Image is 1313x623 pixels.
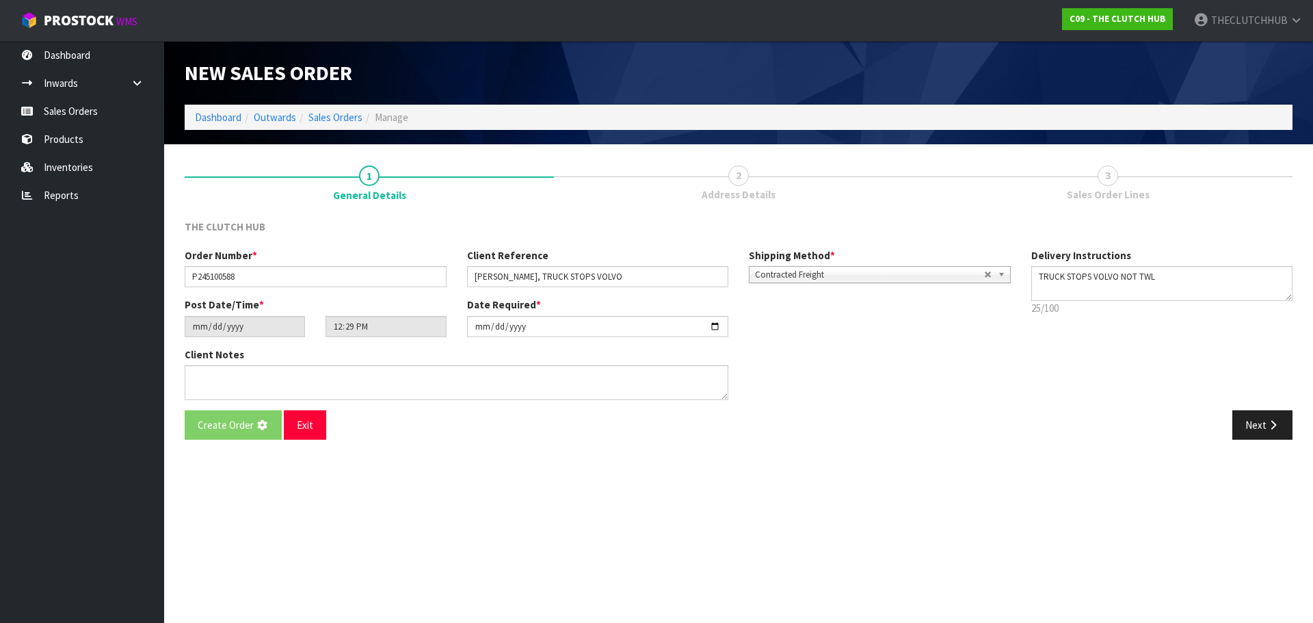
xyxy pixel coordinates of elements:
[195,111,241,124] a: Dashboard
[44,12,114,29] span: ProStock
[185,220,265,233] span: THE CLUTCH HUB
[375,111,408,124] span: Manage
[185,347,244,362] label: Client Notes
[116,15,137,28] small: WMS
[467,266,729,287] input: Client Reference
[185,248,257,263] label: Order Number
[284,410,326,440] button: Exit
[702,187,775,202] span: Address Details
[1070,13,1165,25] strong: C09 - THE CLUTCH HUB
[1211,14,1288,27] span: THECLUTCHHUB
[185,266,447,287] input: Order Number
[185,59,352,85] span: New Sales Order
[308,111,362,124] a: Sales Orders
[1031,301,1293,315] p: 25/100
[185,209,1292,450] span: General Details
[1232,410,1292,440] button: Next
[755,267,984,283] span: Contracted Freight
[254,111,296,124] a: Outwards
[333,188,406,202] span: General Details
[467,297,541,312] label: Date Required
[1067,187,1150,202] span: Sales Order Lines
[1098,165,1118,186] span: 3
[185,297,264,312] label: Post Date/Time
[21,12,38,29] img: cube-alt.png
[359,165,380,186] span: 1
[1031,248,1131,263] label: Delivery Instructions
[728,165,749,186] span: 2
[185,410,282,440] button: Create Order
[467,248,548,263] label: Client Reference
[198,419,254,432] span: Create Order
[749,248,835,263] label: Shipping Method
